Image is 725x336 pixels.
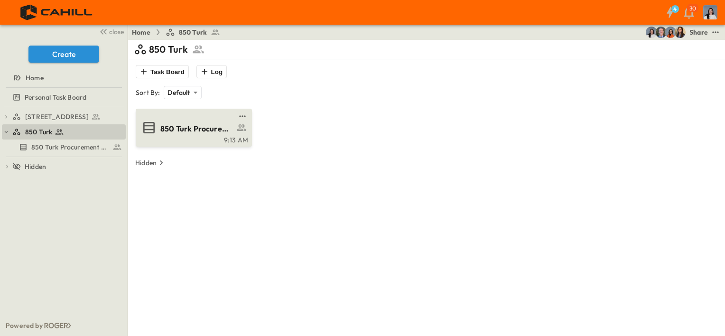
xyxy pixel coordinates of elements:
[138,120,248,135] a: 850 Turk Procurement Log
[2,140,126,155] div: 850 Turk Procurement Logtest
[196,65,227,78] button: Log
[689,28,708,37] div: Share
[655,27,667,38] img: Jared Salin (jsalin@cahill-sf.com)
[136,88,160,97] p: Sort By:
[138,135,248,143] a: 9:13 AM
[689,5,696,12] p: 30
[25,112,89,121] span: [STREET_ADDRESS]
[2,109,126,124] div: [STREET_ADDRESS]test
[237,111,248,122] button: test
[160,123,234,134] span: 850 Turk Procurement Log
[109,27,124,37] span: close
[28,46,99,63] button: Create
[149,43,188,56] p: 850 Turk
[25,127,52,137] span: 850 Turk
[2,91,124,104] a: Personal Task Board
[136,65,189,78] button: Task Board
[673,5,677,13] h6: 4
[164,86,201,99] div: Default
[31,142,109,152] span: 850 Turk Procurement Log
[131,156,170,169] button: Hidden
[95,25,126,38] button: close
[179,28,207,37] span: 850 Turk
[2,140,124,154] a: 850 Turk Procurement Log
[710,27,721,38] button: test
[646,27,657,38] img: Cindy De Leon (cdeleon@cahill-sf.com)
[674,27,686,38] img: Kim Bowen (kbowen@cahill-sf.com)
[665,27,676,38] img: Stephanie McNeill (smcneill@cahill-sf.com)
[25,93,86,102] span: Personal Task Board
[167,88,190,97] p: Default
[132,28,226,37] nav: breadcrumbs
[12,110,124,123] a: [STREET_ADDRESS]
[2,124,126,140] div: 850 Turktest
[166,28,220,37] a: 850 Turk
[132,28,150,37] a: Home
[11,2,103,22] img: 4f72bfc4efa7236828875bac24094a5ddb05241e32d018417354e964050affa1.png
[703,5,717,19] img: Profile Picture
[2,90,126,105] div: Personal Task Boardtest
[660,4,679,21] button: 4
[26,73,44,83] span: Home
[12,125,124,139] a: 850 Turk
[135,158,157,168] p: Hidden
[25,162,46,171] span: Hidden
[2,71,124,84] a: Home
